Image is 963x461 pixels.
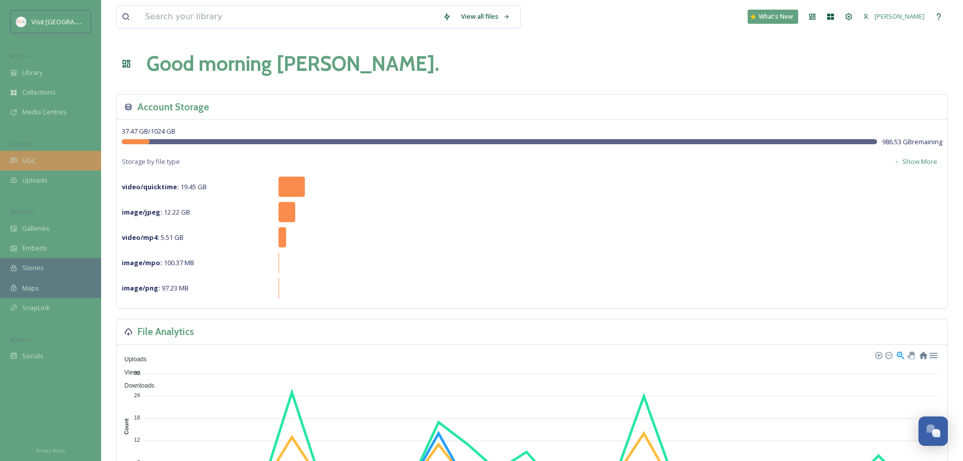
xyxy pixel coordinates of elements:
[117,356,147,363] span: Uploads
[31,17,160,26] span: Visit [GEOGRAPHIC_DATA][PERSON_NAME]
[919,416,948,446] button: Open Chat
[137,324,194,339] h3: File Analytics
[147,49,439,79] h1: Good morning [PERSON_NAME] .
[885,351,892,358] div: Zoom Out
[10,140,32,148] span: COLLECT
[896,350,904,359] div: Selection Zoom
[22,303,50,313] span: SnapLink
[123,418,129,435] text: Count
[122,258,194,267] span: 100.37 MB
[122,182,179,191] strong: video/quicktime :
[22,176,48,185] span: Uploads
[134,369,140,375] tspan: 30
[122,127,175,136] span: 37.47 GB / 1024 GB
[36,444,65,456] a: Privacy Policy
[22,88,56,97] span: Collections
[16,17,26,27] img: images.png
[10,208,33,216] span: WIDGETS
[122,283,189,292] span: 97.23 MB
[919,350,927,359] div: Reset Zoom
[858,7,930,26] a: [PERSON_NAME]
[134,437,140,443] tspan: 12
[22,283,39,293] span: Maps
[22,156,36,165] span: UGC
[122,258,162,267] strong: image/mpo :
[22,263,44,273] span: Stories
[456,7,515,26] a: View all files
[122,233,159,242] strong: video/mp4 :
[10,52,28,60] span: MEDIA
[134,392,140,398] tspan: 24
[10,336,30,343] span: SOCIALS
[929,350,937,359] div: Menu
[117,369,141,376] span: Views
[122,207,190,217] span: 12.22 GB
[882,137,942,147] span: 986.53 GB remaining
[22,224,50,233] span: Galleries
[889,152,942,172] button: Show More
[22,243,47,253] span: Embeds
[22,351,43,361] span: Socials
[36,447,65,454] span: Privacy Policy
[22,68,42,77] span: Library
[140,6,438,28] input: Search your library
[907,352,913,358] div: Panning
[134,414,140,421] tspan: 18
[748,10,798,24] a: What's New
[122,207,162,217] strong: image/jpeg :
[22,107,67,117] span: Media Centres
[122,182,207,191] span: 19.45 GB
[875,12,925,21] span: [PERSON_NAME]
[122,283,160,292] strong: image/png :
[122,157,180,166] span: Storage by file type
[137,100,209,114] h3: Account Storage
[875,351,882,358] div: Zoom In
[122,233,184,242] span: 5.51 GB
[117,382,154,389] span: Downloads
